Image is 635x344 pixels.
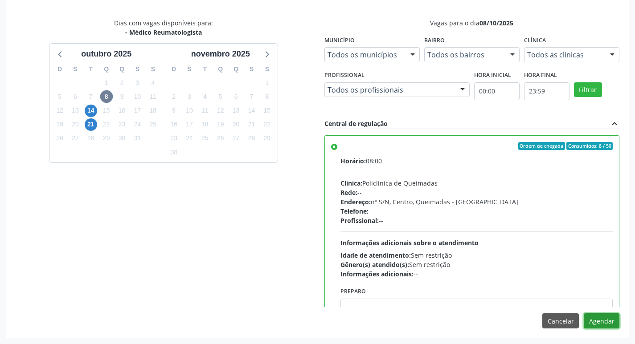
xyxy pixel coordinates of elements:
[85,118,97,131] span: terça-feira, 21 de outubro de 2025
[324,34,355,48] label: Município
[245,132,258,145] span: sexta-feira, 28 de novembro de 2025
[474,69,511,82] label: Hora inicial
[199,132,211,145] span: terça-feira, 25 de novembro de 2025
[183,132,196,145] span: segunda-feira, 24 de novembro de 2025
[340,260,409,269] span: Gênero(s) atendido(s):
[53,118,66,131] span: domingo, 19 de outubro de 2025
[214,90,227,103] span: quarta-feira, 5 de novembro de 2025
[100,118,113,131] span: quarta-feira, 22 de outubro de 2025
[147,77,159,89] span: sábado, 4 de outubro de 2025
[340,206,613,216] div: --
[261,90,273,103] span: sábado, 8 de novembro de 2025
[340,157,366,165] span: Horário:
[340,188,613,197] div: --
[228,62,244,76] div: Q
[324,18,620,28] div: Vagas para o dia
[340,198,371,206] span: Endereço:
[214,118,227,131] span: quarta-feira, 19 de novembro de 2025
[230,118,242,131] span: quinta-feira, 20 de novembro de 2025
[116,77,128,89] span: quinta-feira, 2 de outubro de 2025
[340,251,411,259] span: Idade de atendimento:
[261,105,273,117] span: sábado, 15 de novembro de 2025
[168,105,180,117] span: domingo, 9 de novembro de 2025
[214,132,227,145] span: quarta-feira, 26 de novembro de 2025
[230,90,242,103] span: quinta-feira, 6 de novembro de 2025
[584,313,619,328] button: Agendar
[245,118,258,131] span: sexta-feira, 21 de novembro de 2025
[340,260,613,269] div: Sem restrição
[188,48,254,60] div: novembro 2025
[244,62,259,76] div: S
[183,118,196,131] span: segunda-feira, 17 de novembro de 2025
[100,77,113,89] span: quarta-feira, 1 de outubro de 2025
[147,90,159,103] span: sábado, 11 de outubro de 2025
[340,197,613,206] div: nº S/N, Centro, Queimadas - [GEOGRAPHIC_DATA]
[147,105,159,117] span: sábado, 18 de outubro de 2025
[114,62,130,76] div: Q
[116,118,128,131] span: quinta-feira, 23 de outubro de 2025
[53,132,66,145] span: domingo, 26 de outubro de 2025
[340,179,362,187] span: Clínica:
[69,132,82,145] span: segunda-feira, 27 de outubro de 2025
[182,62,197,76] div: S
[427,50,501,59] span: Todos os bairros
[479,19,513,27] span: 08/10/2025
[261,118,273,131] span: sábado, 22 de novembro de 2025
[340,285,366,299] label: Preparo
[340,178,613,188] div: Policlinica de Queimadas
[610,119,619,129] i: expand_less
[168,132,180,145] span: domingo, 23 de novembro de 2025
[69,90,82,103] span: segunda-feira, 6 de outubro de 2025
[524,34,546,48] label: Clínica
[527,50,601,59] span: Todos as clínicas
[69,118,82,131] span: segunda-feira, 20 de outubro de 2025
[116,90,128,103] span: quinta-feira, 9 de outubro de 2025
[100,105,113,117] span: quarta-feira, 15 de outubro de 2025
[524,69,557,82] label: Hora final
[245,105,258,117] span: sexta-feira, 14 de novembro de 2025
[199,105,211,117] span: terça-feira, 11 de novembro de 2025
[340,251,613,260] div: Sem restrição
[340,188,357,197] span: Rede:
[230,105,242,117] span: quinta-feira, 13 de novembro de 2025
[259,62,275,76] div: S
[542,313,579,328] button: Cancelar
[340,216,379,225] span: Profissional:
[566,142,613,150] span: Consumidos: 8 / 50
[131,118,143,131] span: sexta-feira, 24 de outubro de 2025
[85,132,97,145] span: terça-feira, 28 de outubro de 2025
[340,269,613,279] div: --
[340,156,613,166] div: 08:00
[474,82,520,100] input: Selecione o horário
[213,62,228,76] div: Q
[114,28,213,37] div: - Médico Reumatologista
[518,142,565,150] span: Ordem de chegada
[69,105,82,117] span: segunda-feira, 13 de outubro de 2025
[85,105,97,117] span: terça-feira, 14 de outubro de 2025
[340,239,479,247] span: Informações adicionais sobre o atendimento
[98,62,114,76] div: Q
[168,146,180,158] span: domingo, 30 de novembro de 2025
[424,34,445,48] label: Bairro
[261,77,273,89] span: sábado, 1 de novembro de 2025
[83,62,98,76] div: T
[328,50,401,59] span: Todos os municípios
[85,90,97,103] span: terça-feira, 7 de outubro de 2025
[340,216,613,225] div: --
[324,69,365,82] label: Profissional
[261,132,273,145] span: sábado, 29 de novembro de 2025
[245,90,258,103] span: sexta-feira, 7 de novembro de 2025
[214,105,227,117] span: quarta-feira, 12 de novembro de 2025
[131,105,143,117] span: sexta-feira, 17 de outubro de 2025
[574,82,602,97] button: Filtrar
[328,85,451,94] span: Todos os profissionais
[340,207,369,215] span: Telefone:
[100,132,113,145] span: quarta-feira, 29 de outubro de 2025
[131,132,143,145] span: sexta-feira, 31 de outubro de 2025
[52,62,68,76] div: D
[53,90,66,103] span: domingo, 5 de outubro de 2025
[68,62,83,76] div: S
[116,132,128,145] span: quinta-feira, 30 de outubro de 2025
[131,90,143,103] span: sexta-feira, 10 de outubro de 2025
[78,48,135,60] div: outubro 2025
